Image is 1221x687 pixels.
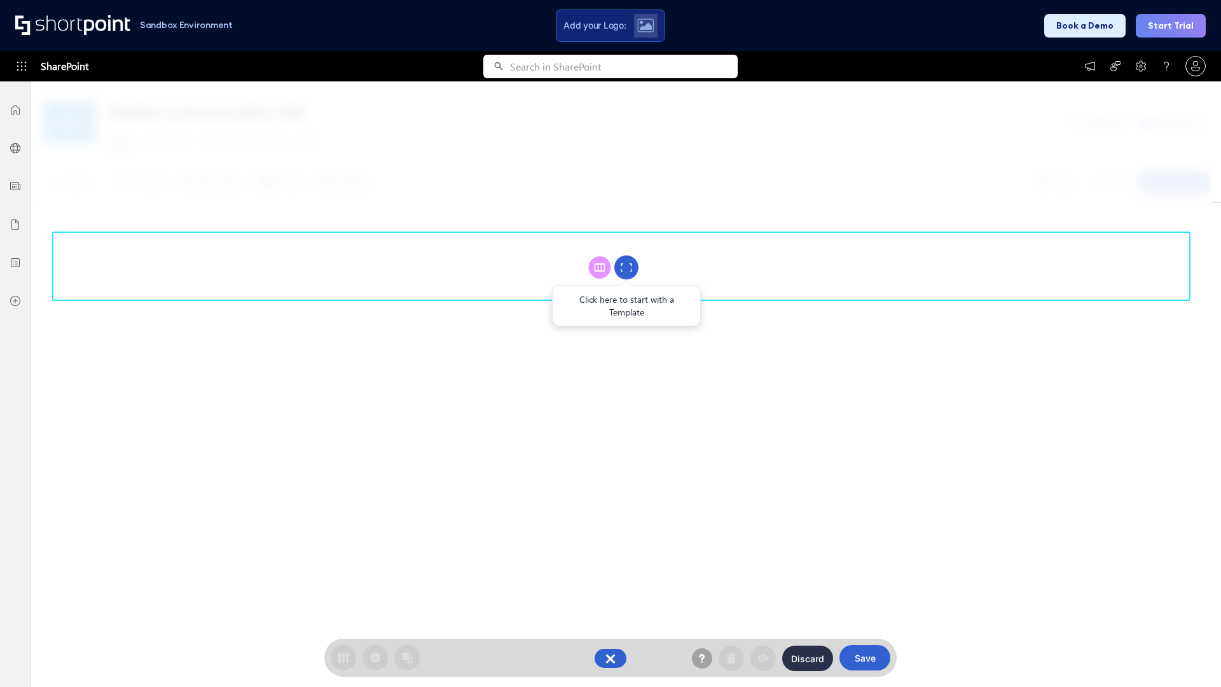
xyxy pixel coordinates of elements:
[563,20,626,31] span: Add your Logo:
[1157,626,1221,687] iframe: Chat Widget
[41,51,88,81] span: SharePoint
[510,55,738,78] input: Search in SharePoint
[1044,14,1126,38] button: Book a Demo
[140,22,233,29] h1: Sandbox Environment
[1136,14,1206,38] button: Start Trial
[637,18,654,32] img: Upload logo
[782,646,833,671] button: Discard
[839,645,890,670] button: Save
